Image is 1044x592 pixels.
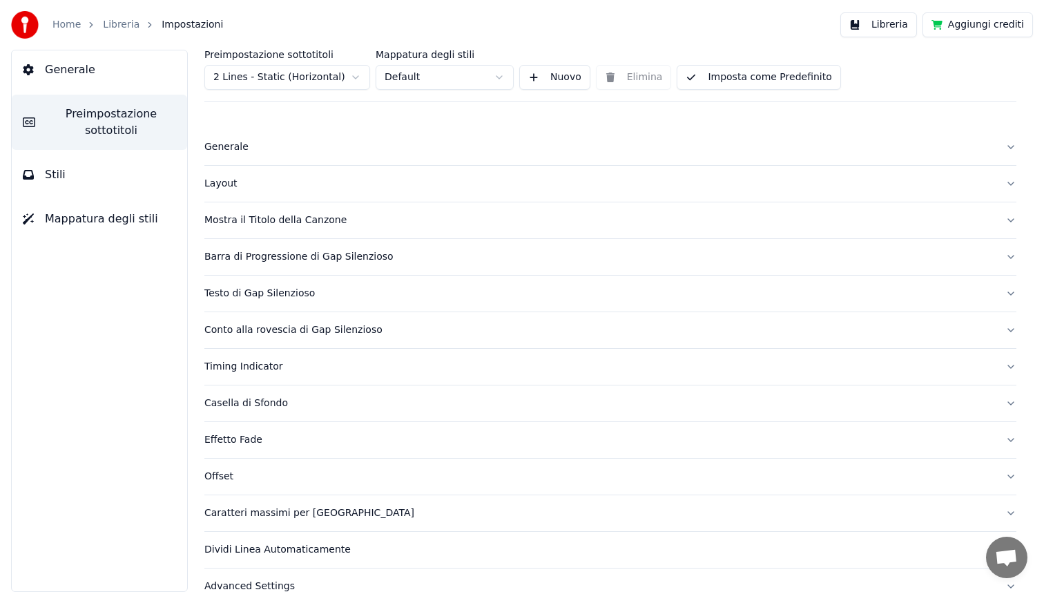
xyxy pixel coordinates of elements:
span: Preimpostazione sottotitoli [46,106,176,139]
button: Offset [204,459,1016,495]
div: Casella di Sfondo [204,397,994,410]
button: Mostra il Titolo della Canzone [204,202,1016,238]
div: Offset [204,470,994,484]
div: Generale [204,140,994,154]
a: Libreria [103,18,139,32]
button: Preimpostazione sottotitoli [12,95,187,150]
span: Stili [45,166,66,183]
button: Effetto Fade [204,422,1016,458]
button: Nuovo [519,65,590,90]
div: Layout [204,177,994,191]
button: Casella di Sfondo [204,385,1016,421]
button: Libreria [840,12,917,37]
div: Dividi Linea Automaticamente [204,543,994,557]
span: Impostazioni [162,18,223,32]
div: Caratteri massimi per [GEOGRAPHIC_DATA] [204,506,994,520]
button: Generale [12,50,187,89]
a: Aprire la chat [986,537,1027,578]
div: Timing Indicator [204,360,994,374]
div: Effetto Fade [204,433,994,447]
div: Mostra il Titolo della Canzone [204,213,994,227]
button: Stili [12,155,187,194]
div: Testo di Gap Silenzioso [204,287,994,300]
img: youka [11,11,39,39]
span: Mappatura degli stili [45,211,158,227]
label: Mappatura degli stili [376,50,514,59]
button: Mappatura degli stili [12,200,187,238]
button: Generale [204,129,1016,165]
button: Aggiungi crediti [922,12,1033,37]
div: Barra di Progressione di Gap Silenzioso [204,250,994,264]
button: Caratteri massimi per [GEOGRAPHIC_DATA] [204,495,1016,531]
nav: breadcrumb [52,18,223,32]
a: Home [52,18,81,32]
button: Testo di Gap Silenzioso [204,276,1016,312]
button: Conto alla rovescia di Gap Silenzioso [204,312,1016,348]
div: Conto alla rovescia di Gap Silenzioso [204,323,994,337]
button: Timing Indicator [204,349,1016,385]
label: Preimpostazione sottotitoli [204,50,370,59]
button: Barra di Progressione di Gap Silenzioso [204,239,1016,275]
span: Generale [45,61,95,78]
button: Imposta come Predefinito [677,65,840,90]
button: Layout [204,166,1016,202]
button: Dividi Linea Automaticamente [204,532,1016,568]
